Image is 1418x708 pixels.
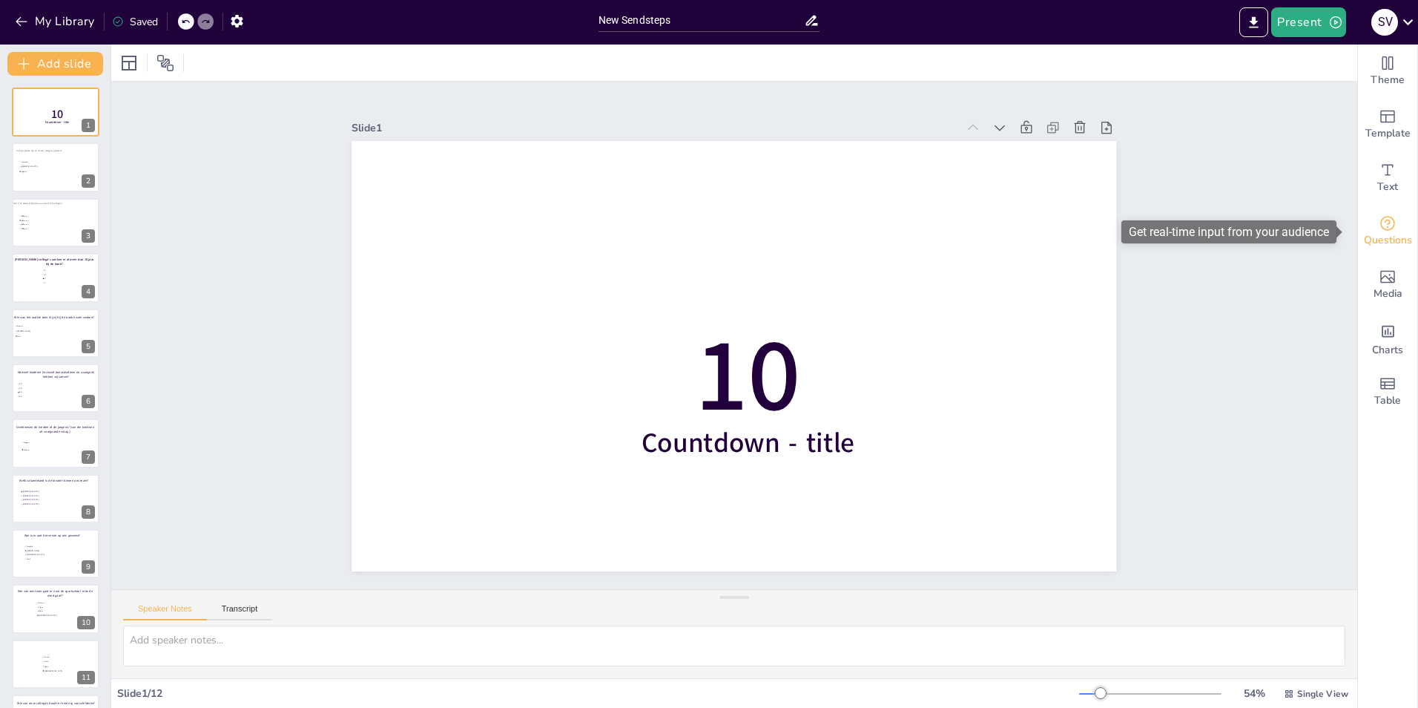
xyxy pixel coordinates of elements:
div: 11 [77,671,95,684]
span: 18 [19,387,60,390]
span: [GEOGRAPHIC_DATA] [23,499,64,501]
div: Change the overall theme [1358,45,1417,98]
span: 7 [44,282,85,284]
span: [PERSON_NAME] [27,550,67,552]
button: My Library [11,10,101,33]
span: Jongens [24,442,65,444]
span: Helmond [22,160,62,163]
p: Wie is er ooit het verste op reis geweest? [14,534,90,538]
span: Position [156,54,174,72]
div: Saved [112,15,158,29]
div: 6 [82,395,95,408]
span: Marjolijn [27,545,67,548]
div: 11 [12,640,99,689]
div: 5 [82,340,95,353]
span: Meiden [24,449,65,451]
div: 8 [12,474,99,523]
span: [PERSON_NAME] collega’s werken er al meer dan 15 jaar bij de bank? [15,258,93,266]
span: Countdown - title [45,120,70,125]
button: Speaker Notes [123,604,207,620]
div: [PERSON_NAME] collega’s werken er al meer dan 15 jaar bij de bank?45674 [12,253,99,302]
div: 7 [12,419,99,468]
span: Veghel [22,170,62,172]
div: Get real-time input from your audience [1121,220,1336,243]
div: 4 [82,285,95,298]
div: Add ready made slides [1358,98,1417,151]
p: Wie was het oudste toen hij/zij bij de bank kwam werken? [14,315,94,319]
p: Hoeveel kinderen (inclusief bonuskinderen en zwangere) hebben wij samen? [14,370,98,379]
span: 35 [19,396,60,398]
span: [DEMOGRAPHIC_DATA] [27,554,67,556]
span: 15 [19,383,60,385]
div: Get real-time input from your audience [1358,205,1417,258]
span: In welke plaats zijn de meeste collega’s geboren? [16,149,62,152]
div: 1 [82,119,95,132]
span: Text [1377,179,1398,195]
div: 8 [82,505,95,519]
div: 3 [82,229,95,243]
div: Add text boxes [1358,151,1417,205]
div: Wie was het oudste toen hij/zij bij de bank kwam werken?Dennet[PERSON_NAME]Mark5 [12,309,99,358]
button: Transcript [207,604,273,620]
span: [GEOGRAPHIC_DATA] [23,494,64,496]
span: 5 [44,274,85,276]
span: Frans [44,661,85,663]
span: [DEMOGRAPHIC_DATA] [44,669,85,672]
div: 7 [82,450,95,464]
span: [PERSON_NAME] [17,330,58,332]
span: 624 jaar [22,219,62,221]
span: [GEOGRAPHIC_DATA] [23,503,64,505]
span: Table [1374,393,1401,409]
p: Overheersen de meiden of de jongens? (van die kinderen uit voorgaande vraag ;) [14,425,96,434]
div: 9 [82,560,95,574]
span: 10 [51,106,63,122]
div: 54 % [1236,686,1272,701]
span: Bjorn [39,610,79,612]
span: 688 jaar [22,223,62,226]
button: Add slide [7,52,103,76]
div: 10 [77,616,95,629]
span: 752 jaar [22,228,62,230]
p: Wie van ons team gaat er naar de sportschool ‘mits de meid gaat’? [14,589,96,597]
input: Insert title [598,10,805,31]
span: Dennet [44,656,85,658]
span: Mark [17,335,58,337]
div: 10 [12,584,99,633]
span: Dennet [39,601,79,603]
div: 10Countdown - title1 [12,88,99,137]
p: Welk vakantieland is de favoriet binnen ons team? [14,479,93,483]
div: Add a table [1358,365,1417,419]
span: Mark [27,558,67,560]
span: Charts [1372,342,1403,358]
div: 9 [12,529,99,578]
span: Media [1374,286,1402,302]
span: 6 [44,278,85,280]
span: [GEOGRAPHIC_DATA] [23,491,64,493]
span: Frans [39,606,79,608]
div: Slide 1 [352,121,956,135]
span: Countdown - title [642,425,854,462]
div: Slide 1 / 12 [117,686,1079,701]
button: Present [1271,7,1345,37]
span: Theme [1371,72,1405,88]
div: S V [1371,9,1398,36]
button: Export to PowerPoint [1239,7,1268,37]
p: Wie van onze collega’s houdt er heel erg van schilderen? [14,701,98,706]
span: Bjorn [44,665,85,667]
span: [DEMOGRAPHIC_DATA] [39,614,79,616]
span: Dennet [17,325,58,327]
p: Wat is de totale leeftijd van ons team? (16 collega’s) [13,202,86,205]
div: In welke plaats zijn de meeste collega’s geboren?Helmond[GEOGRAPHIC_DATA]Veghel2 [12,142,99,191]
span: 528 jaar [22,215,62,217]
div: Hoeveel kinderen (inclusief bonuskinderen en zwangere) hebben wij samen?151824356 [12,364,99,413]
span: Template [1365,125,1411,142]
div: Layout [117,51,141,75]
span: 4 [44,269,85,272]
span: Single View [1297,688,1348,700]
div: Wat is de totale leeftijd van ons team? (16 collega’s)528 jaar624 jaar688 jaar752 jaar3 [12,198,99,247]
div: Add images, graphics, shapes or video [1358,258,1417,312]
div: 2 [82,174,95,188]
div: Add charts and graphs [1358,312,1417,365]
span: [GEOGRAPHIC_DATA] [22,165,62,168]
span: Questions [1364,232,1412,249]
